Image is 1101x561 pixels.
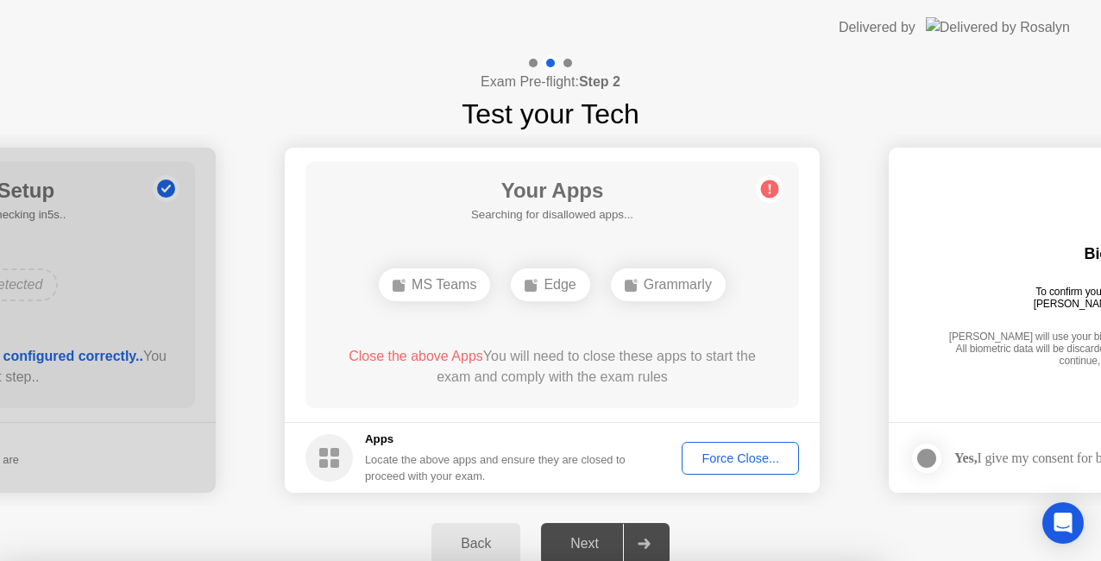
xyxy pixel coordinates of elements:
h5: Apps [365,431,626,448]
div: Delivered by [839,17,915,38]
div: Locate the above apps and ensure they are closed to proceed with your exam. [365,451,626,484]
img: Delivered by Rosalyn [926,17,1070,37]
div: Force Close... [688,451,793,465]
div: Back [437,536,515,552]
div: Grammarly [611,268,726,301]
span: Close the above Apps [349,349,483,363]
strong: Yes, [954,451,977,465]
h5: Searching for disallowed apps... [471,206,633,224]
div: You will need to close these apps to start the exam and comply with the exam rules [330,346,775,388]
div: Next [546,536,623,552]
div: Open Intercom Messenger [1042,502,1084,544]
h1: Test your Tech [462,93,639,135]
div: MS Teams [379,268,490,301]
b: Step 2 [579,74,620,89]
h1: Your Apps [471,175,633,206]
h4: Exam Pre-flight: [481,72,620,92]
div: Edge [511,268,589,301]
